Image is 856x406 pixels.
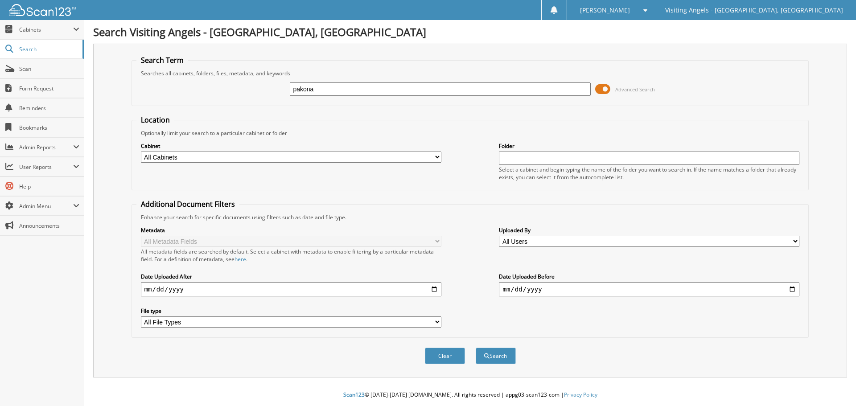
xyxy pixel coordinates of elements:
h1: Search Visiting Angels - [GEOGRAPHIC_DATA], [GEOGRAPHIC_DATA] [93,25,847,39]
legend: Search Term [136,55,188,65]
span: Scan123 [343,391,365,398]
span: Advanced Search [615,86,655,93]
div: © [DATE]-[DATE] [DOMAIN_NAME]. All rights reserved | appg03-scan123-com | [84,384,856,406]
span: Form Request [19,85,79,92]
span: User Reports [19,163,73,171]
label: Folder [499,142,799,150]
span: Search [19,45,78,53]
label: Metadata [141,226,441,234]
iframe: Chat Widget [811,363,856,406]
span: Admin Menu [19,202,73,210]
label: Date Uploaded Before [499,273,799,280]
span: Help [19,183,79,190]
span: Reminders [19,104,79,112]
input: end [499,282,799,296]
div: All metadata fields are searched by default. Select a cabinet with metadata to enable filtering b... [141,248,441,263]
label: Uploaded By [499,226,799,234]
span: Cabinets [19,26,73,33]
a: here [235,255,246,263]
span: Visiting Angels - [GEOGRAPHIC_DATA], [GEOGRAPHIC_DATA] [665,8,843,13]
input: start [141,282,441,296]
label: File type [141,307,441,315]
div: Enhance your search for specific documents using filters such as date and file type. [136,213,804,221]
img: scan123-logo-white.svg [9,4,76,16]
a: Privacy Policy [564,391,597,398]
div: Select a cabinet and begin typing the name of the folder you want to search in. If the name match... [499,166,799,181]
label: Date Uploaded After [141,273,441,280]
span: [PERSON_NAME] [580,8,630,13]
legend: Additional Document Filters [136,199,239,209]
span: Scan [19,65,79,73]
button: Clear [425,348,465,364]
span: Bookmarks [19,124,79,131]
button: Search [476,348,516,364]
span: Announcements [19,222,79,230]
div: Optionally limit your search to a particular cabinet or folder [136,129,804,137]
label: Cabinet [141,142,441,150]
span: Admin Reports [19,144,73,151]
div: Searches all cabinets, folders, files, metadata, and keywords [136,70,804,77]
legend: Location [136,115,174,125]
